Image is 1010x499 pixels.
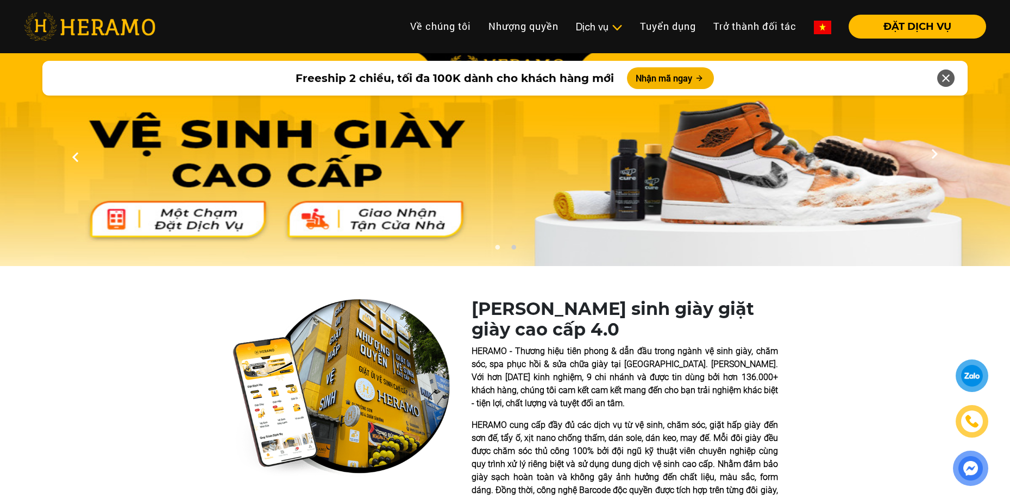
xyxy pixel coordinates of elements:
[24,12,155,41] img: heramo-logo.png
[296,70,614,86] span: Freeship 2 chiều, tối đa 100K dành cho khách hàng mới
[627,67,714,89] button: Nhận mã ngay
[849,15,986,39] button: ĐẶT DỊCH VỤ
[631,15,705,38] a: Tuyển dụng
[705,15,805,38] a: Trở thành đối tác
[840,22,986,31] a: ĐẶT DỊCH VỤ
[492,244,503,255] button: 1
[233,299,450,477] img: heramo-quality-banner
[472,299,778,340] h1: [PERSON_NAME] sinh giày giặt giày cao cấp 4.0
[508,244,519,255] button: 2
[966,415,978,427] img: phone-icon
[957,407,987,436] a: phone-icon
[402,15,480,38] a: Về chúng tôi
[576,20,623,34] div: Dịch vụ
[814,21,831,34] img: vn-flag.png
[472,345,778,410] p: HERAMO - Thương hiệu tiên phong & dẫn đầu trong ngành vệ sinh giày, chăm sóc, spa phục hồi & sửa ...
[611,22,623,33] img: subToggleIcon
[480,15,567,38] a: Nhượng quyền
